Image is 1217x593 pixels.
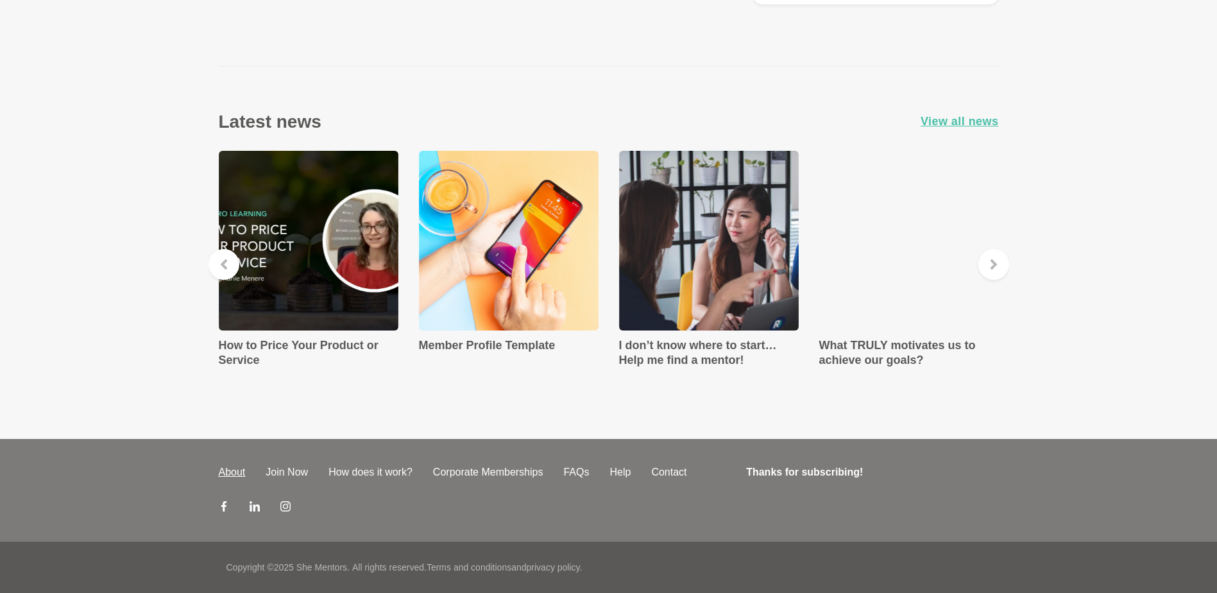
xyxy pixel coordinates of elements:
a: privacy policy [527,562,580,572]
a: I don’t know where to start… Help me find a mentor!I don’t know where to start… Help me find a me... [619,151,799,367]
a: Facebook [219,501,229,516]
a: Instagram [280,501,291,516]
img: Member Profile Template [419,151,599,331]
h4: Member Profile Template [419,338,599,353]
a: LinkedIn [250,501,260,516]
a: Contact [641,465,697,480]
a: About [209,465,256,480]
a: Corporate Memberships [423,465,554,480]
a: View all news [921,112,999,131]
h4: How to Price Your Product or Service [219,338,398,367]
img: I don’t know where to start… Help me find a mentor! [619,151,799,331]
a: Help [599,465,641,480]
a: What TRULY motivates us to achieve our goals? [819,151,999,367]
a: Join Now [255,465,318,480]
p: All rights reserved. and . [352,561,582,574]
a: Member Profile TemplateMember Profile Template [419,151,599,353]
h4: What TRULY motivates us to achieve our goals? [819,338,999,367]
a: How does it work? [318,465,423,480]
a: How to Price Your Product or ServiceHow to Price Your Product or Service [219,151,398,367]
h3: Latest news [219,110,321,133]
a: FAQs [553,465,599,480]
a: Terms and conditions [427,562,511,572]
img: How to Price Your Product or Service [219,151,398,331]
p: Copyright © 2025 She Mentors . [226,561,350,574]
h4: Thanks for subscribing! [746,465,991,480]
h4: I don’t know where to start… Help me find a mentor! [619,338,799,367]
